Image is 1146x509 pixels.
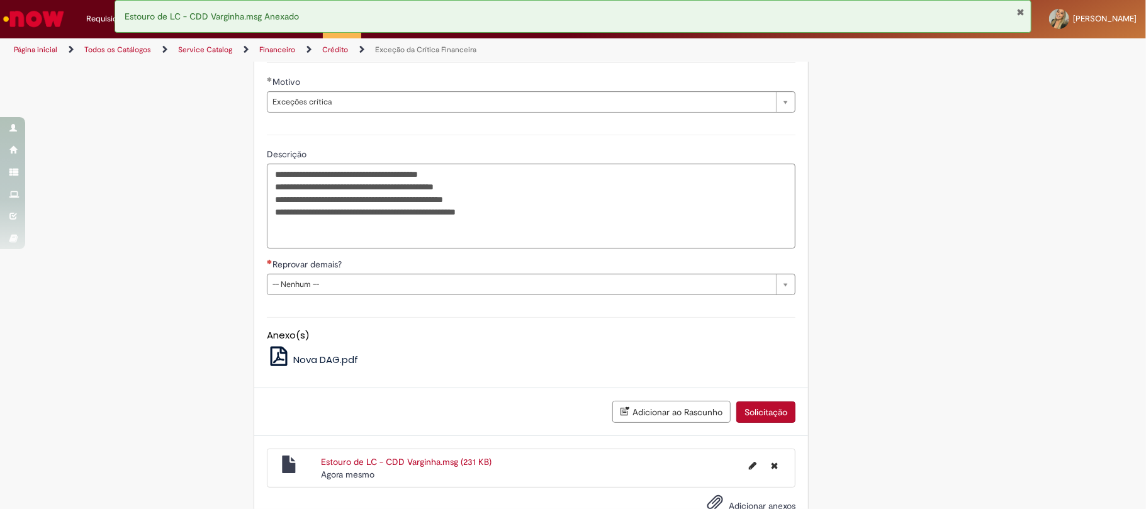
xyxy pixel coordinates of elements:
a: Nova DAG.pdf [267,353,358,366]
a: Exceção da Crítica Financeira [375,45,476,55]
button: Adicionar ao Rascunho [612,401,731,423]
span: -- Nenhum -- [272,274,770,294]
a: Service Catalog [178,45,232,55]
span: [PERSON_NAME] [1073,13,1137,24]
ul: Trilhas de página [9,38,755,62]
img: ServiceNow [1,6,66,31]
button: Editar nome de arquivo Estouro de LC - CDD Varginha.msg [741,456,764,476]
a: Estouro de LC - CDD Varginha.msg (231 KB) [321,456,492,467]
span: Agora mesmo [321,469,374,480]
span: Motivo [272,76,303,87]
span: Estouro de LC - CDD Varginha.msg Anexado [125,11,299,22]
a: Crédito [322,45,348,55]
span: Requisições [86,13,130,25]
span: Necessários [267,259,272,264]
a: Financeiro [259,45,295,55]
button: Excluir Estouro de LC - CDD Varginha.msg [763,456,785,476]
a: Todos os Catálogos [84,45,151,55]
span: Reprovar demais? [272,259,344,270]
h5: Anexo(s) [267,330,795,341]
span: Nova DAG.pdf [293,353,358,366]
time: 30/09/2025 17:26:45 [321,469,374,480]
button: Solicitação [736,401,795,423]
span: Obrigatório Preenchido [267,77,272,82]
span: Descrição [267,148,309,160]
textarea: Descrição [267,164,795,249]
a: Página inicial [14,45,57,55]
button: Fechar Notificação [1016,7,1025,17]
span: Exceções crítica [272,92,770,112]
